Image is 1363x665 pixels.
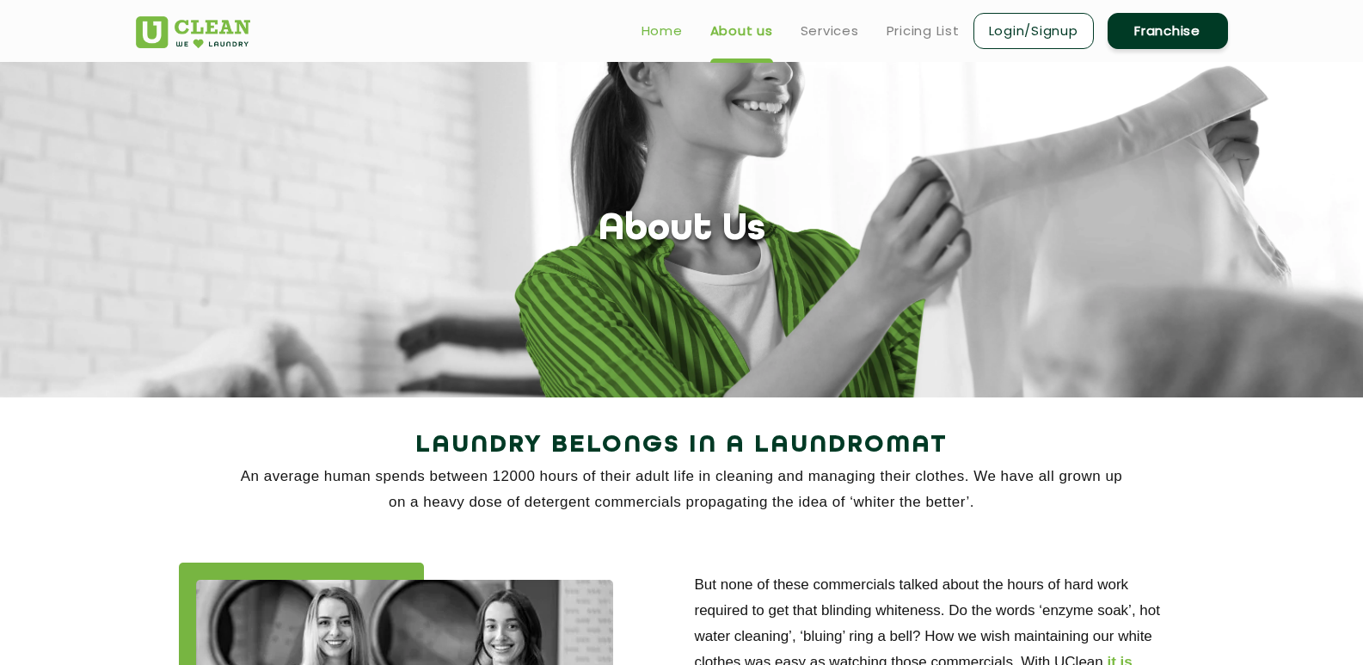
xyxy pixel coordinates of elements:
a: Login/Signup [973,13,1094,49]
img: UClean Laundry and Dry Cleaning [136,16,250,48]
a: Pricing List [887,21,960,41]
a: Franchise [1108,13,1228,49]
h1: About Us [599,208,765,252]
p: An average human spends between 12000 hours of their adult life in cleaning and managing their cl... [136,464,1228,515]
a: Services [801,21,859,41]
h2: Laundry Belongs in a Laundromat [136,425,1228,466]
a: About us [710,21,773,41]
a: Home [642,21,683,41]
